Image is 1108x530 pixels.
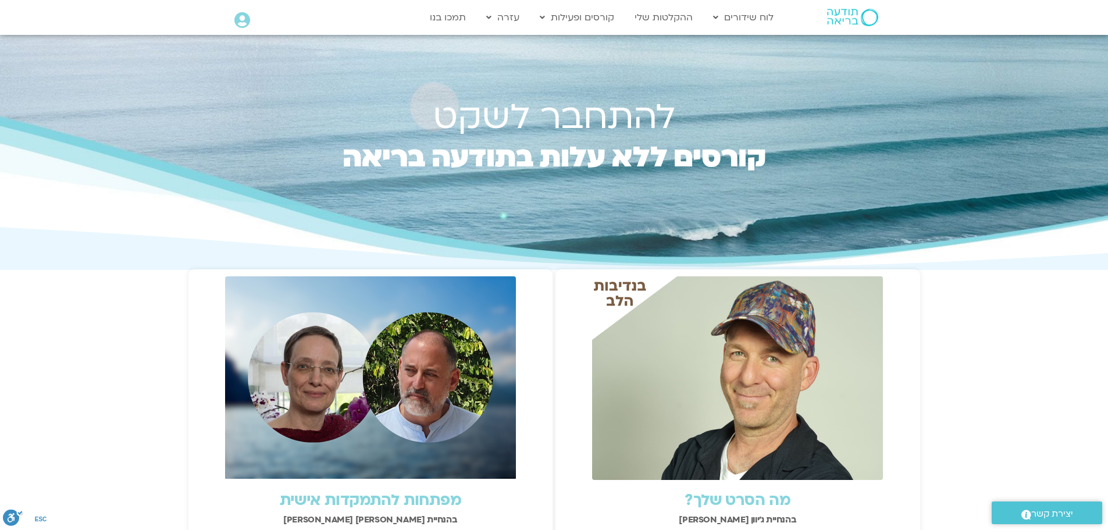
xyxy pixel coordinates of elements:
[1031,506,1073,522] span: יצירת קשר
[318,145,790,197] h2: קורסים ללא עלות בתודעה בריאה
[534,6,620,29] a: קורסים ופעילות
[280,490,461,511] a: מפתחות להתמקדות אישית
[480,6,525,29] a: עזרה
[992,501,1102,524] a: יצירת קשר
[424,6,472,29] a: תמכו בנו
[318,102,790,133] h1: להתחבר לשקט
[561,515,914,525] h2: בהנחיית ג'יוון [PERSON_NAME]
[685,490,790,511] a: מה הסרט שלך?
[629,6,699,29] a: ההקלטות שלי
[827,9,878,26] img: תודעה בריאה
[194,515,547,525] h2: בהנחיית [PERSON_NAME] [PERSON_NAME]
[707,6,779,29] a: לוח שידורים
